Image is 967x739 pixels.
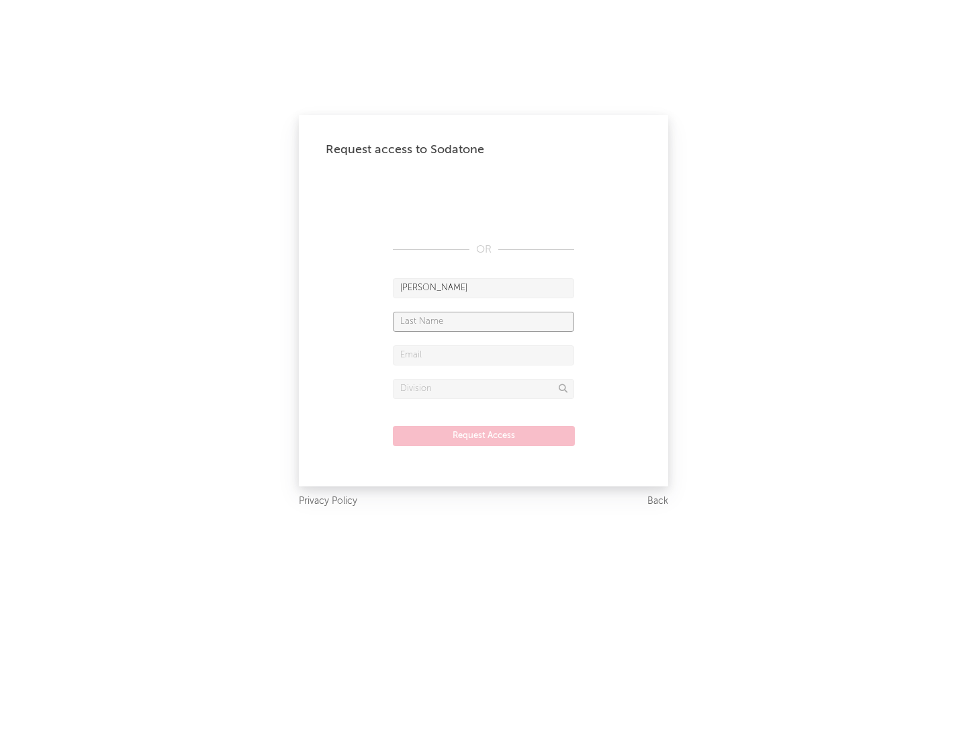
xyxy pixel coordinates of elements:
button: Request Access [393,426,575,446]
a: Back [647,493,668,510]
a: Privacy Policy [299,493,357,510]
input: Last Name [393,312,574,332]
input: Email [393,345,574,365]
input: First Name [393,278,574,298]
input: Division [393,379,574,399]
div: Request access to Sodatone [326,142,641,158]
div: OR [393,242,574,258]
